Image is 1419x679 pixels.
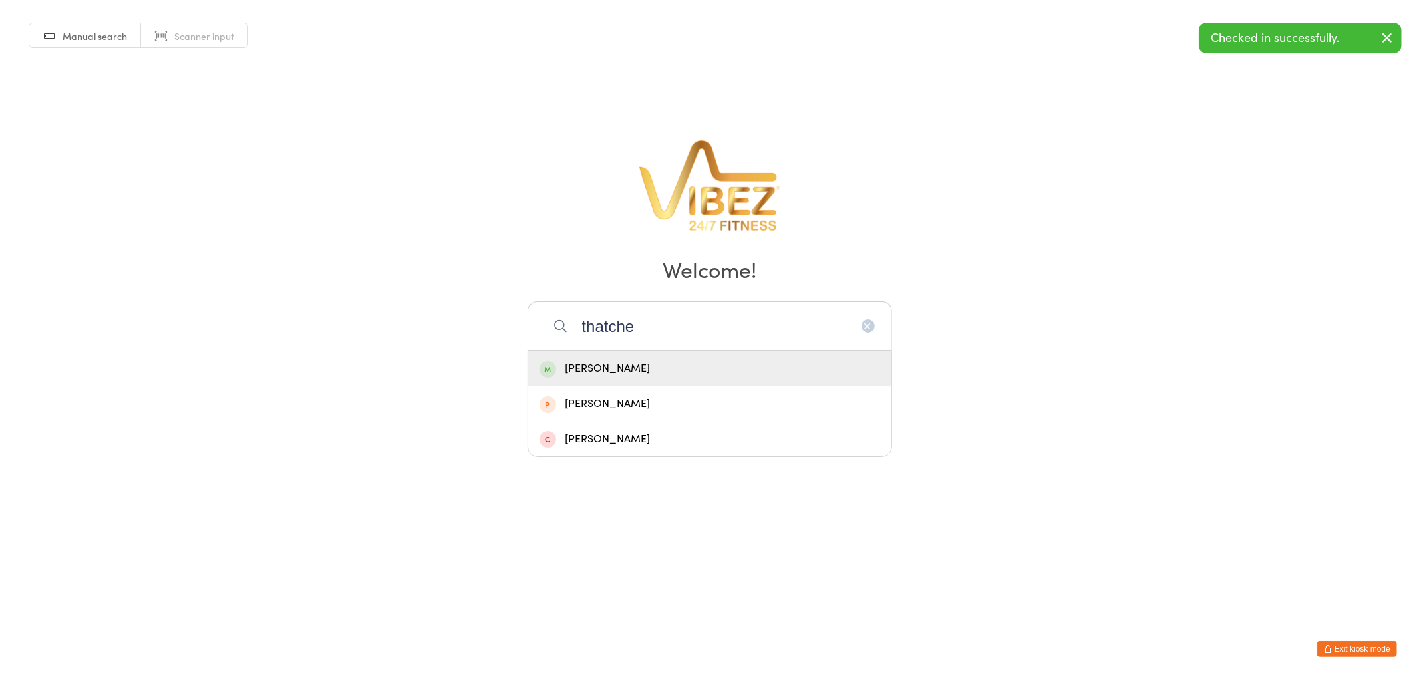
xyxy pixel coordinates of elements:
[1199,23,1402,53] div: Checked in successfully.
[635,136,785,235] img: VibeZ 24/7 Fitness
[174,29,234,43] span: Scanner input
[528,301,892,350] input: Search
[1317,641,1397,657] button: Exit kiosk mode
[13,254,1406,284] h2: Welcome!
[540,360,880,378] div: [PERSON_NAME]
[63,29,127,43] span: Manual search
[540,430,880,448] div: [PERSON_NAME]
[540,395,880,413] div: [PERSON_NAME]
